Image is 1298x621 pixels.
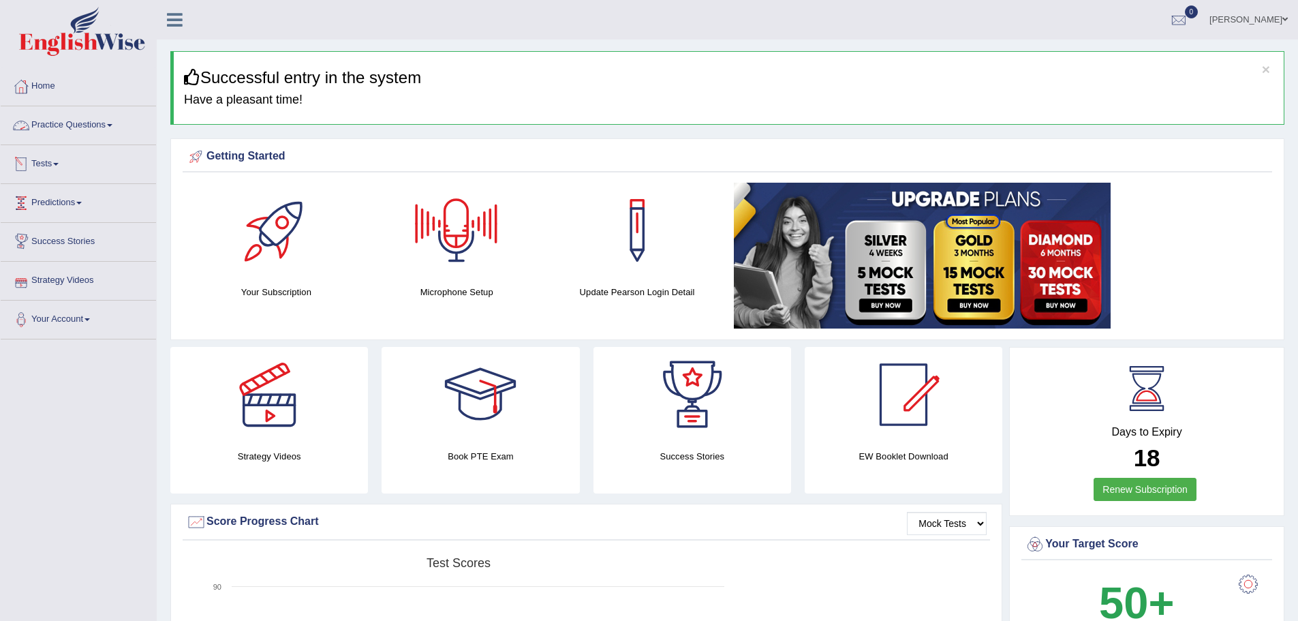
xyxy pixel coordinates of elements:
[382,449,579,464] h4: Book PTE Exam
[184,69,1273,87] h3: Successful entry in the system
[373,285,540,299] h4: Microphone Setup
[1185,5,1199,18] span: 0
[1094,478,1196,501] a: Renew Subscription
[554,285,721,299] h4: Update Pearson Login Detail
[805,449,1002,464] h4: EW Booklet Download
[193,285,360,299] h4: Your Subscription
[1262,62,1270,76] button: ×
[1,106,156,140] a: Practice Questions
[1134,444,1160,471] b: 18
[1,301,156,335] a: Your Account
[1,145,156,179] a: Tests
[186,147,1269,167] div: Getting Started
[186,512,987,532] div: Score Progress Chart
[213,583,221,591] text: 90
[1,223,156,257] a: Success Stories
[1025,426,1269,438] h4: Days to Expiry
[1,67,156,102] a: Home
[593,449,791,464] h4: Success Stories
[170,449,368,464] h4: Strategy Videos
[184,93,1273,107] h4: Have a pleasant time!
[1,262,156,296] a: Strategy Videos
[1,184,156,218] a: Predictions
[427,556,491,570] tspan: Test scores
[734,183,1111,329] img: small5.jpg
[1025,534,1269,555] div: Your Target Score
